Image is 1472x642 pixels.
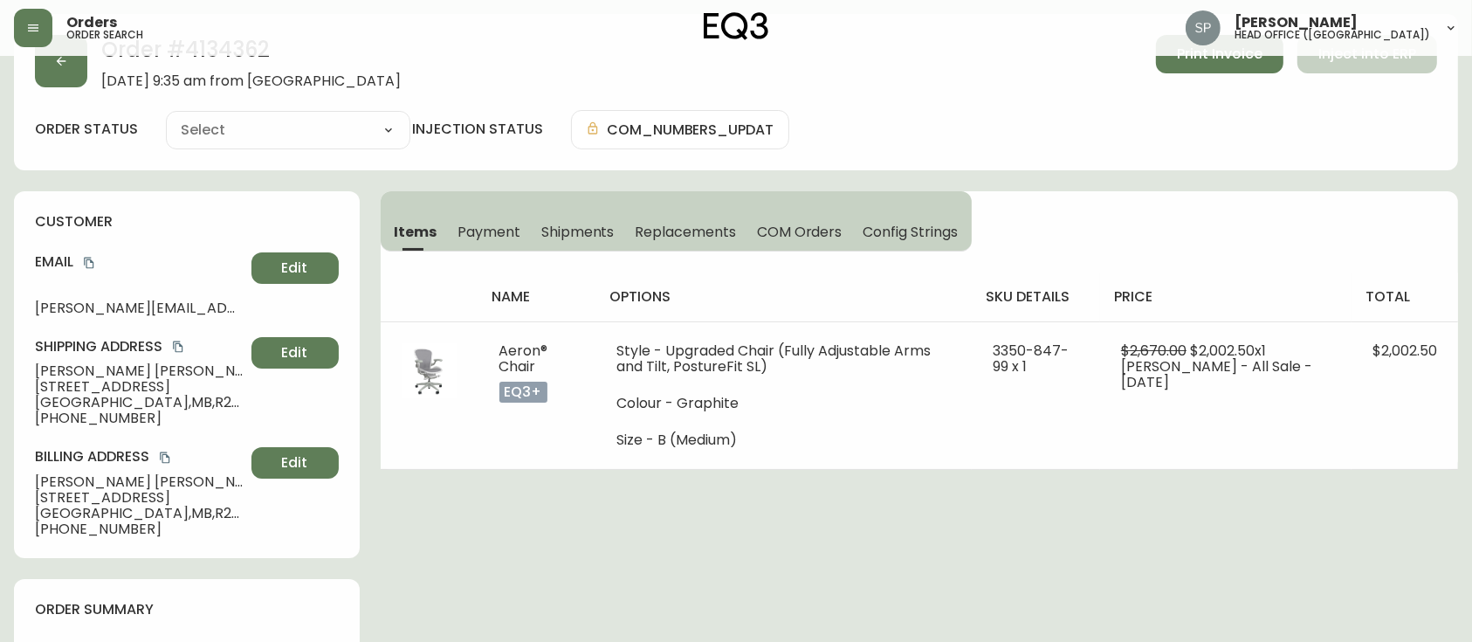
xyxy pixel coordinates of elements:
span: COM Orders [757,223,843,241]
span: Replacements [635,223,735,241]
span: $2,670.00 [1121,341,1187,361]
span: Config Strings [863,223,957,241]
h5: head office ([GEOGRAPHIC_DATA]) [1235,30,1430,40]
span: [DATE] 9:35 am from [GEOGRAPHIC_DATA] [101,73,401,89]
h5: order search [66,30,143,40]
li: Style - Upgraded Chair (Fully Adjustable Arms and Tilt, PostureFit SL) [616,343,951,375]
span: Orders [66,16,117,30]
span: $2,002.50 x 1 [1190,341,1266,361]
h4: price [1114,287,1338,307]
h4: Email [35,252,244,272]
span: Edit [282,453,308,473]
span: Edit [282,259,308,278]
h4: total [1365,287,1444,307]
button: copy [80,254,98,272]
button: Edit [251,252,339,284]
span: Payment [457,223,520,241]
span: [PERSON_NAME] [PERSON_NAME] [35,363,244,379]
h4: Billing Address [35,447,244,466]
li: Colour - Graphite [616,396,951,411]
span: [PERSON_NAME][EMAIL_ADDRESS][DOMAIN_NAME] [35,300,244,316]
span: Edit [282,343,308,362]
span: [GEOGRAPHIC_DATA] , MB , R2H 1Z7 , CA [35,395,244,411]
span: [GEOGRAPHIC_DATA] , MB , R2H 1Z7 , CA [35,506,244,521]
span: Aeron® Chair [499,341,548,376]
span: [PERSON_NAME] [1235,16,1358,30]
span: Items [395,223,437,241]
img: 0822fe5a-213f-45c7-b14c-cef6ebddc79fOptional[Aeron-2023-LPs_0005_850-00.jpg].jpg [402,343,457,399]
button: copy [169,338,187,356]
img: 0cb179e7bf3690758a1aaa5f0aafa0b4 [1186,10,1221,45]
img: logo [704,12,768,40]
button: Edit [251,447,339,479]
span: 3350-847-99 x 1 [993,341,1069,376]
span: $2,002.50 [1372,341,1437,361]
h4: Shipping Address [35,337,244,356]
li: Size - B (Medium) [616,432,951,448]
span: [PERSON_NAME] - All Sale - [DATE] [1121,356,1312,392]
span: [STREET_ADDRESS] [35,379,244,395]
span: [STREET_ADDRESS] [35,490,244,506]
label: order status [35,120,138,139]
span: [PERSON_NAME] [PERSON_NAME] [35,474,244,490]
button: Edit [251,337,339,369]
h4: customer [35,212,339,231]
span: [PHONE_NUMBER] [35,521,244,537]
button: copy [156,449,174,466]
span: Shipments [541,223,615,241]
h4: injection status [412,120,543,139]
h4: name [492,287,581,307]
span: [PHONE_NUMBER] [35,411,244,426]
h4: order summary [35,600,339,619]
p: eq3+ [499,382,547,403]
h4: sku details [986,287,1086,307]
h4: options [609,287,958,307]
